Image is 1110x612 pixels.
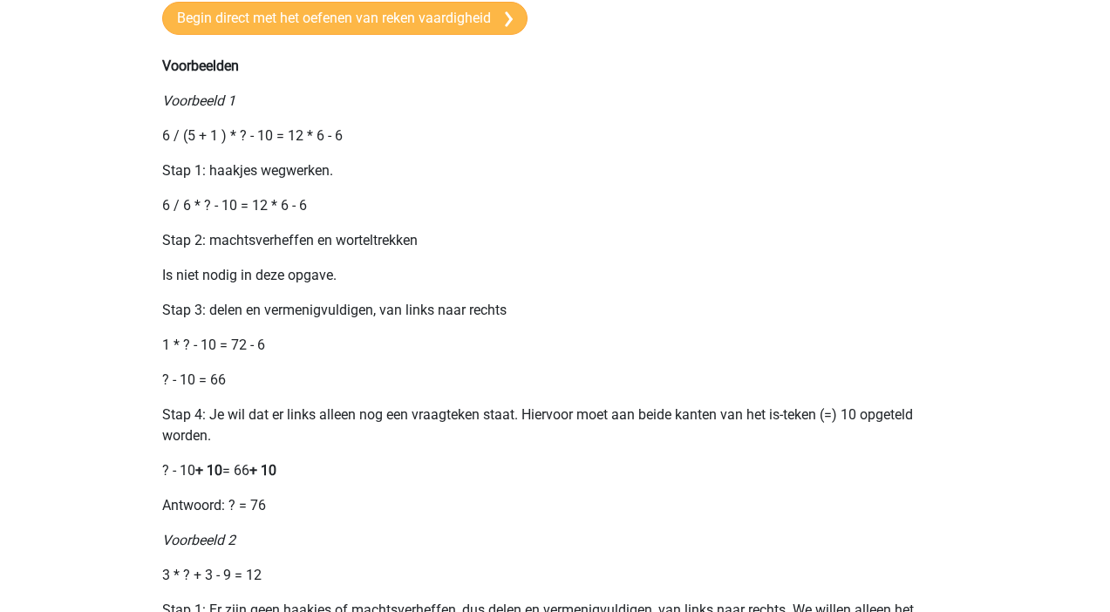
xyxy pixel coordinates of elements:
[249,462,276,479] b: + 10
[162,230,949,251] p: Stap 2: machtsverheffen en worteltrekken
[162,195,949,216] p: 6 / 6 * ? - 10 = 12 * 6 - 6
[195,462,222,479] b: + 10
[162,92,235,109] i: Voorbeeld 1
[162,2,528,35] a: Begin direct met het oefenen van reken vaardigheid
[162,160,949,181] p: Stap 1: haakjes wegwerken.
[162,335,949,356] p: 1 * ? - 10 = 72 - 6
[162,300,949,321] p: Stap 3: delen en vermenigvuldigen, van links naar rechts
[162,495,949,516] p: Antwoord: ? = 76
[162,532,235,548] i: Voorbeeld 2
[505,11,513,27] img: arrow-right.e5bd35279c78.svg
[162,370,949,391] p: ? - 10 = 66
[162,565,949,586] p: 3 * ? + 3 - 9 = 12
[162,460,949,481] p: ? - 10 = 66
[162,405,949,446] p: Stap 4: Je wil dat er links alleen nog een vraagteken staat. Hiervoor moet aan beide kanten van h...
[162,58,239,74] b: Voorbeelden
[162,265,949,286] p: Is niet nodig in deze opgave.
[162,126,949,146] p: 6 / (5 + 1 ) * ? - 10 = 12 * 6 - 6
